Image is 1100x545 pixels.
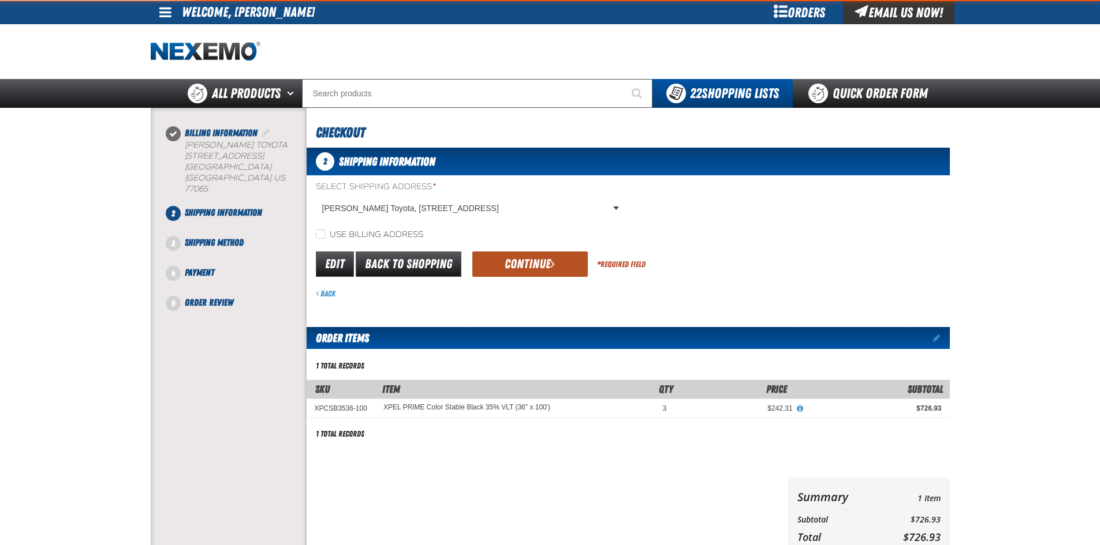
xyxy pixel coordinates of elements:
[663,404,667,412] span: 3
[151,42,260,62] img: Nexemo logo
[316,230,325,239] input: Use billing address
[151,42,260,62] a: Home
[315,383,330,395] a: SKU
[173,206,307,236] li: Shipping Information. Step 2 of 5. Not Completed
[879,512,940,528] td: $726.93
[283,79,302,108] button: Open All Products pages
[683,404,792,413] div: $242.31
[165,126,307,310] nav: Checkout steps. Current step is Shipping Information. Step 2 of 5
[316,251,354,277] a: Edit
[173,296,307,310] li: Order Review. Step 5 of 5. Not Completed
[185,184,208,194] bdo: 77065
[809,404,942,413] div: $726.93
[797,487,880,507] th: Summary
[316,125,365,141] span: Checkout
[316,429,364,439] div: 1 total records
[166,236,181,251] span: 3
[793,79,949,108] a: Quick Order Form
[185,173,271,183] span: [GEOGRAPHIC_DATA]
[322,202,611,215] span: [PERSON_NAME] Toyota, [STREET_ADDRESS]
[624,79,652,108] button: Start Searching
[185,127,258,138] span: Billing Information
[185,297,233,308] span: Order Review
[212,83,281,104] span: All Products
[472,251,588,277] button: Continue
[659,383,673,395] span: Qty
[307,327,369,349] h2: Order Items
[383,404,550,412] : XPEL PRIME Color Stable Black 35% VLT (36" x 100')
[339,155,435,168] span: Shipping Information
[166,296,181,311] span: 5
[173,126,307,206] li: Billing Information. Step 1 of 5. Completed
[690,85,779,102] span: Shopping Lists
[166,266,181,281] span: 4
[166,206,181,221] span: 2
[185,267,214,278] span: Payment
[185,140,288,150] span: [PERSON_NAME] Toyota
[903,530,941,544] span: $726.93
[185,151,264,161] span: [STREET_ADDRESS]
[185,162,271,172] span: [GEOGRAPHIC_DATA]
[316,230,423,240] label: Use billing address
[766,383,787,395] span: Price
[302,79,652,108] input: Search
[316,289,335,298] a: Back
[597,259,646,270] div: Required Field
[260,127,271,138] a: Edit Billing Information
[933,334,950,342] a: Edit items
[173,266,307,296] li: Payment. Step 4 of 5. Not Completed
[908,383,943,395] span: Subtotal
[307,399,375,418] td: XPCSB3536-100
[793,404,808,414] button: View All Prices for XPEL PRIME Color Stable Black 35% VLT (36" x 100')
[274,173,285,183] span: US
[316,152,334,171] span: 2
[316,360,364,371] div: 1 total records
[879,487,940,507] td: 1 Item
[316,182,624,193] label: Select Shipping Address
[382,383,400,395] span: Item
[185,237,244,248] span: Shipping Method
[185,207,262,218] span: Shipping Information
[797,512,880,528] th: Subtotal
[690,85,702,102] strong: 22
[356,251,461,277] a: Back to Shopping
[652,79,793,108] button: You have 22 Shopping Lists. Open to view details
[173,236,307,266] li: Shipping Method. Step 3 of 5. Not Completed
